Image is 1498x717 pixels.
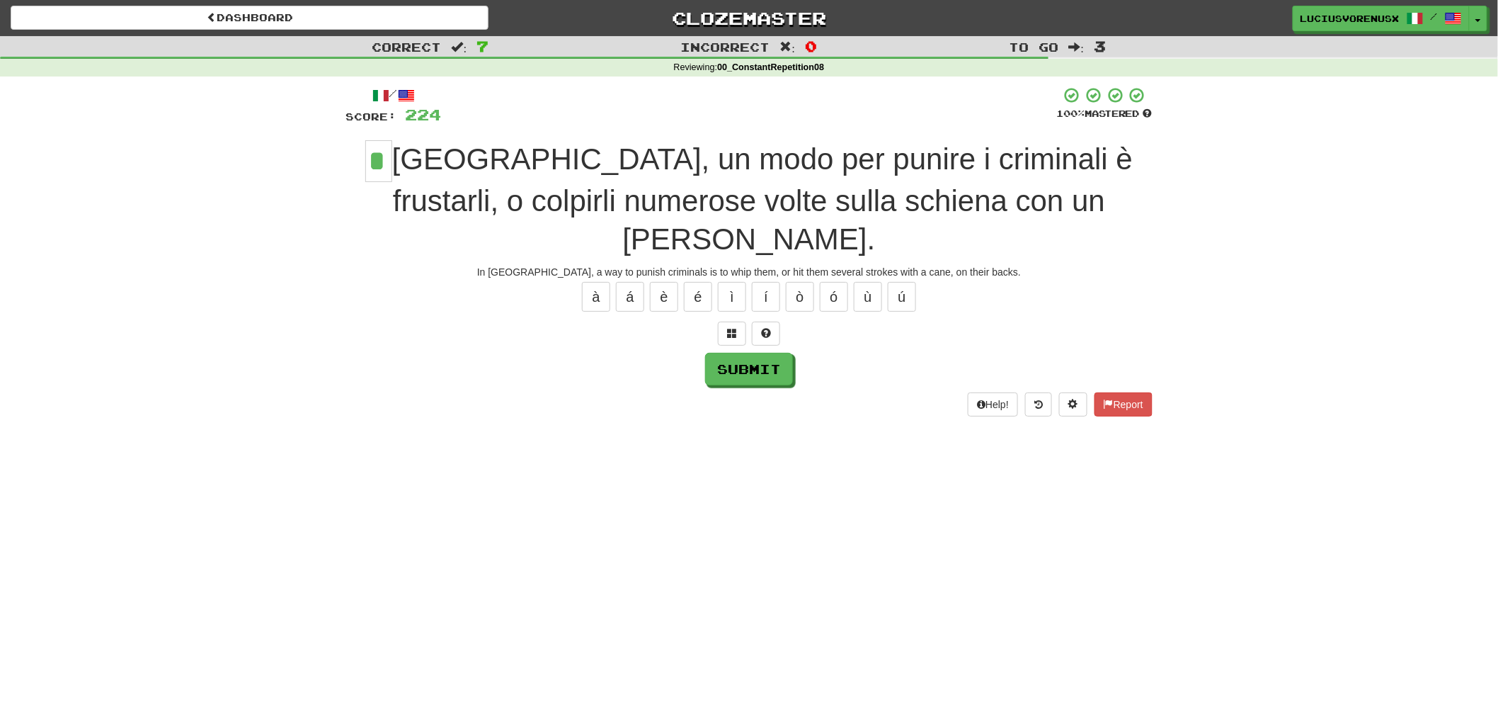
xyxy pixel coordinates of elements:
[616,282,644,312] button: á
[11,6,488,30] a: Dashboard
[392,142,1133,256] span: [GEOGRAPHIC_DATA], un modo per punire i criminali è frustarli, o colpirli numerose volte sulla sc...
[1010,40,1059,54] span: To go
[476,38,488,55] span: 7
[718,282,746,312] button: ì
[752,322,780,346] button: Single letter hint - you only get 1 per sentence and score half the points! alt+h
[681,40,770,54] span: Incorrect
[1056,108,1153,120] div: Mastered
[345,111,396,123] span: Score:
[805,38,817,55] span: 0
[752,282,780,312] button: í
[1069,41,1085,53] span: :
[1025,393,1052,417] button: Round history (alt+y)
[510,6,988,30] a: Clozemaster
[888,282,916,312] button: ú
[1094,393,1153,417] button: Report
[1094,38,1106,55] span: 3
[582,282,610,312] button: à
[345,265,1153,279] div: In [GEOGRAPHIC_DATA], a way to punish criminals is to whip them, or hit them several strokes with...
[372,40,442,54] span: Correct
[968,393,1018,417] button: Help!
[820,282,848,312] button: ó
[718,322,746,346] button: Switch sentence to multiple choice alt+p
[452,41,467,53] span: :
[717,62,824,72] strong: 00_ConstantRepetition08
[780,41,796,53] span: :
[345,86,441,104] div: /
[1056,108,1085,119] span: 100 %
[1300,12,1400,25] span: LuciusVorenusX
[854,282,882,312] button: ù
[786,282,814,312] button: ò
[405,106,441,123] span: 224
[684,282,712,312] button: é
[705,353,793,385] button: Submit
[650,282,678,312] button: è
[1293,6,1470,31] a: LuciusVorenusX /
[1431,11,1438,21] span: /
